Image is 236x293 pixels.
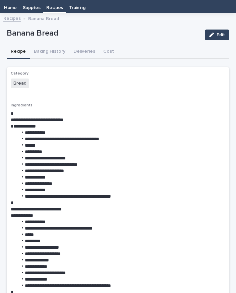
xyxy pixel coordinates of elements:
[7,29,199,38] p: Banana Bread
[11,71,28,76] span: Category
[69,45,99,59] button: Deliveries
[205,30,229,40] button: Edit
[11,103,33,107] span: Ingredients
[28,14,59,22] p: Banana Bread
[99,45,118,59] button: Cost
[7,45,30,59] button: Recipe
[3,14,21,22] a: Recipes
[30,45,69,59] button: Baking History
[11,79,29,88] span: Bread
[217,33,225,37] span: Edit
